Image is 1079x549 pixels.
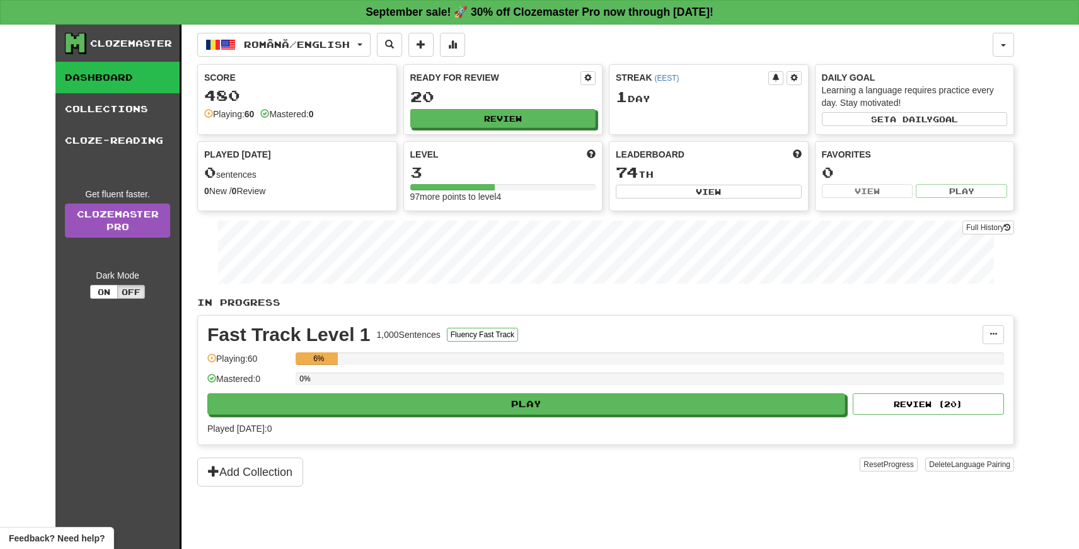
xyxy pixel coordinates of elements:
[197,458,303,487] button: Add Collection
[410,71,581,84] div: Ready for Review
[410,89,596,105] div: 20
[860,458,917,471] button: ResetProgress
[207,424,272,434] span: Played [DATE]: 0
[232,186,237,196] strong: 0
[440,33,465,57] button: More stats
[366,6,713,18] strong: September sale! 🚀 30% off Clozemaster Pro now through [DATE]!
[377,328,441,341] div: 1,000 Sentences
[408,33,434,57] button: Add sentence to collection
[117,285,145,299] button: Off
[616,148,684,161] span: Leaderboard
[884,460,914,469] span: Progress
[65,204,170,238] a: ClozemasterPro
[260,108,313,120] div: Mastered:
[55,125,180,156] a: Cloze-Reading
[853,393,1004,415] button: Review (20)
[822,112,1008,126] button: Seta dailygoal
[204,186,209,196] strong: 0
[65,188,170,200] div: Get fluent faster.
[65,269,170,282] div: Dark Mode
[204,88,390,103] div: 480
[616,89,802,105] div: Day
[244,39,350,50] span: Română / English
[962,221,1014,234] button: Full History
[616,71,768,84] div: Streak
[616,165,802,181] div: th
[9,532,105,545] span: Open feedback widget
[204,108,254,120] div: Playing:
[822,148,1008,161] div: Favorites
[377,33,402,57] button: Search sentences
[299,352,338,365] div: 6%
[822,84,1008,109] div: Learning a language requires practice every day. Stay motivated!
[245,109,255,119] strong: 60
[90,37,172,50] div: Clozemaster
[616,88,628,105] span: 1
[410,109,596,128] button: Review
[207,393,845,415] button: Play
[587,148,596,161] span: Score more points to level up
[90,285,118,299] button: On
[916,184,1007,198] button: Play
[822,184,913,198] button: View
[410,148,439,161] span: Level
[204,185,390,197] div: New / Review
[204,71,390,84] div: Score
[793,148,802,161] span: This week in points, UTC
[616,163,638,181] span: 74
[410,165,596,180] div: 3
[207,373,289,393] div: Mastered: 0
[616,185,802,199] button: View
[822,71,1008,84] div: Daily Goal
[204,163,216,181] span: 0
[197,33,371,57] button: Română/English
[447,328,518,342] button: Fluency Fast Track
[204,165,390,181] div: sentences
[204,148,271,161] span: Played [DATE]
[197,296,1014,309] p: In Progress
[951,460,1010,469] span: Language Pairing
[822,165,1008,180] div: 0
[207,325,371,344] div: Fast Track Level 1
[55,93,180,125] a: Collections
[309,109,314,119] strong: 0
[410,190,596,203] div: 97 more points to level 4
[925,458,1014,471] button: DeleteLanguage Pairing
[654,74,679,83] a: (EEST)
[207,352,289,373] div: Playing: 60
[55,62,180,93] a: Dashboard
[890,115,933,124] span: a daily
